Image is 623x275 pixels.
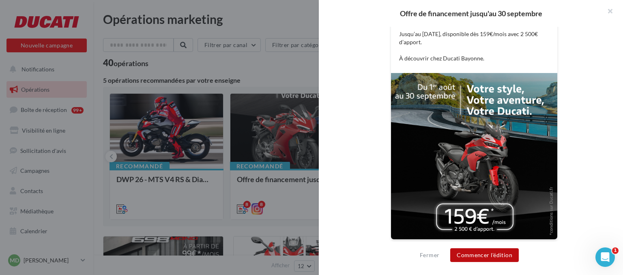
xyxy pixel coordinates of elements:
[417,250,443,260] button: Fermer
[612,247,619,254] span: 1
[595,247,615,267] iframe: Intercom live chat
[450,248,519,262] button: Commencer l'édition
[332,10,610,17] div: Offre de financement jusqu'au 30 septembre
[391,240,558,250] div: La prévisualisation est non-contractuelle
